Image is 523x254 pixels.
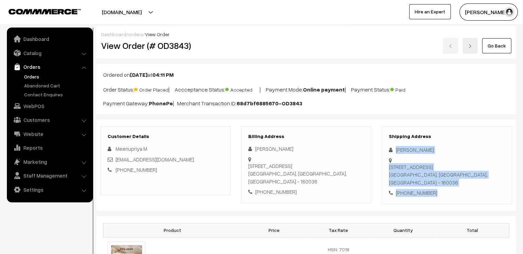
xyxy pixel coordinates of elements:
a: [PHONE_NUMBER] [116,167,157,173]
th: Price [242,223,306,237]
a: WebPOS [9,100,90,112]
th: Total [435,223,509,237]
h3: Shipping Address [389,134,505,139]
h2: View Order (# OD3843) [101,40,231,51]
a: [EMAIL_ADDRESS][DOMAIN_NAME] [116,156,194,162]
a: Reports [9,141,90,154]
a: Dashboard [9,33,90,45]
th: Quantity [371,223,435,237]
a: Orders [9,61,90,73]
a: orders [128,31,143,37]
b: [DATE] [130,71,148,78]
div: [PERSON_NAME] [248,145,364,153]
a: Catalog [9,47,90,59]
button: [DOMAIN_NAME] [78,3,166,21]
a: Contact Enquires [22,91,90,98]
img: right-arrow.png [468,44,472,48]
th: Product [103,223,242,237]
span: Paid [390,84,425,93]
div: [STREET_ADDRESS] [GEOGRAPHIC_DATA], [GEOGRAPHIC_DATA], [GEOGRAPHIC_DATA] - 160036 [248,162,364,186]
b: PhonePe [149,100,173,107]
p: Ordered on at [103,71,509,79]
p: Payment Gateway: | Merchant Transaction ID: [103,99,509,107]
span: Order Placed [134,84,168,93]
a: Website [9,128,90,140]
span: Meenupriya M [116,146,147,152]
p: Order Status: | Accceptance Status: | Payment Mode: | Payment Status: [103,84,509,94]
div: [PHONE_NUMBER] [389,189,505,197]
b: 04:11 PM [152,71,174,78]
span: View Order [145,31,170,37]
h3: Customer Details [108,134,224,139]
a: Dashboard [101,31,126,37]
a: Orders [22,73,90,80]
th: Tax Rate [306,223,371,237]
b: Online payment [303,86,345,93]
a: Abandoned Cart [22,82,90,89]
a: Settings [9,183,90,196]
div: [PERSON_NAME] [389,146,505,154]
div: [PHONE_NUMBER] [248,188,364,196]
h3: Billing Address [248,134,364,139]
img: user [504,7,514,17]
b: 68d7bf6885670-OD3843 [237,100,302,107]
img: COMMMERCE [9,9,81,14]
a: Staff Management [9,169,90,182]
div: / / [101,31,511,38]
a: Hire an Expert [409,4,451,19]
a: Go Back [482,38,511,53]
a: COMMMERCE [9,7,69,15]
a: Marketing [9,156,90,168]
a: Customers [9,114,90,126]
div: [STREET_ADDRESS] [GEOGRAPHIC_DATA], [GEOGRAPHIC_DATA], [GEOGRAPHIC_DATA] - 160036 [389,163,505,187]
span: Accepted [225,84,260,93]
button: [PERSON_NAME] [459,3,518,21]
